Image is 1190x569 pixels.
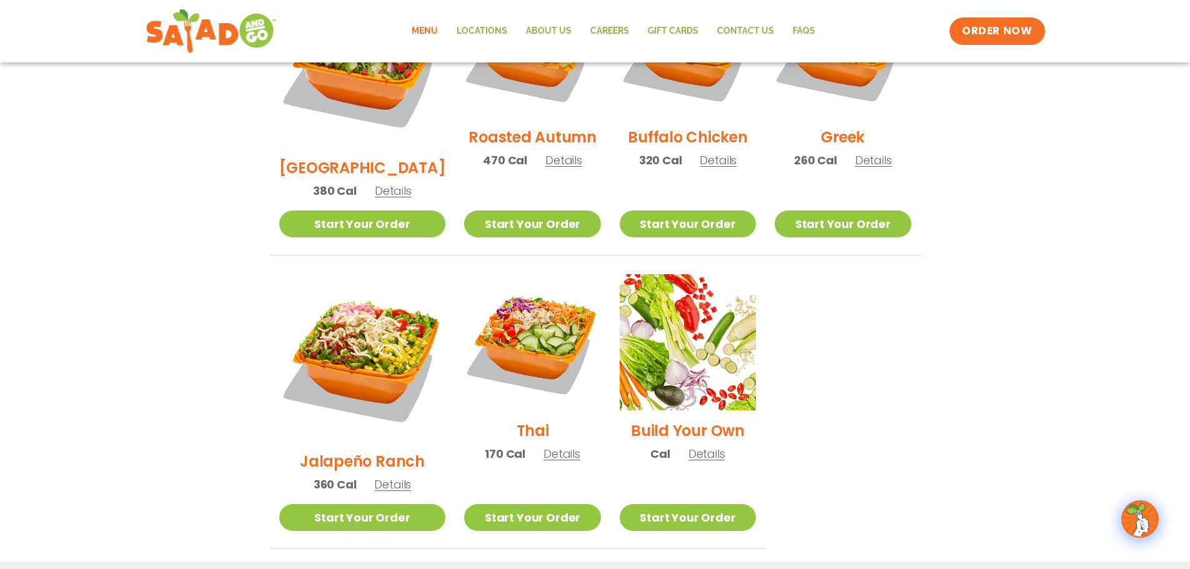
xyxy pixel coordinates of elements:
a: Start Your Order [775,210,911,237]
h2: [GEOGRAPHIC_DATA] [279,157,446,179]
img: Product photo for Build Your Own [620,274,756,410]
a: Start Your Order [464,504,600,531]
span: 360 Cal [314,476,357,493]
a: Start Your Order [620,210,756,237]
span: 170 Cal [485,445,525,462]
h2: Build Your Own [631,420,745,442]
a: Menu [402,17,447,46]
span: Cal [650,445,670,462]
h2: Thai [517,420,549,442]
span: 260 Cal [794,152,837,169]
h2: Roasted Autumn [469,126,597,148]
img: new-SAG-logo-768×292 [146,6,277,56]
a: Careers [581,17,638,46]
a: Start Your Order [464,210,600,237]
span: Details [700,152,736,168]
a: Start Your Order [279,210,446,237]
a: About Us [517,17,581,46]
h2: Buffalo Chicken [628,126,747,148]
img: Product photo for Thai Salad [464,274,600,410]
span: 380 Cal [313,182,357,199]
h2: Jalapeño Ranch [300,450,425,472]
a: Start Your Order [279,504,446,531]
span: 320 Cal [639,152,682,169]
a: Start Your Order [620,504,756,531]
span: Details [375,183,412,199]
span: Details [855,152,892,168]
span: ORDER NOW [962,24,1032,39]
span: Details [545,152,582,168]
a: GIFT CARDS [638,17,708,46]
nav: Menu [402,17,825,46]
a: Locations [447,17,517,46]
span: Details [688,446,725,462]
img: wpChatIcon [1123,502,1158,537]
img: Product photo for Jalapeño Ranch Salad [279,274,446,441]
span: Details [543,446,580,462]
span: 470 Cal [483,152,527,169]
a: FAQs [783,17,825,46]
a: Contact Us [708,17,783,46]
span: Details [374,477,411,492]
a: ORDER NOW [950,17,1044,45]
h2: Greek [821,126,865,148]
